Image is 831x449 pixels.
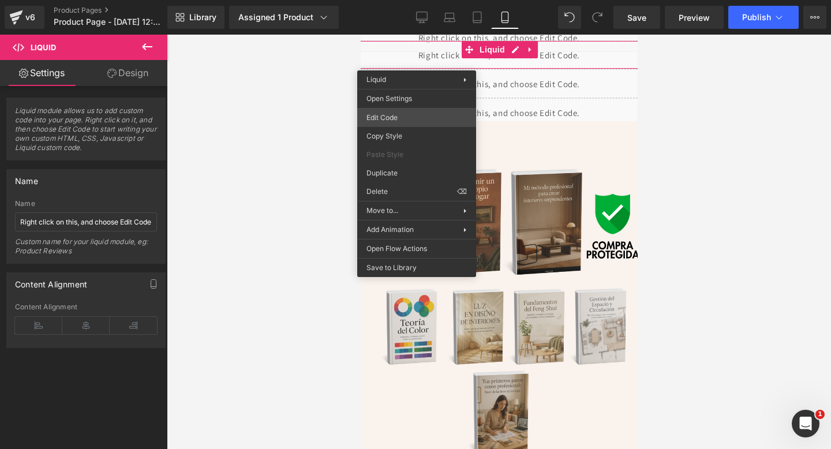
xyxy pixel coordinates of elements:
div: Name [15,200,157,208]
span: Library [189,12,216,23]
span: Preview [679,12,710,24]
div: v6 [23,10,38,25]
span: Save [627,12,646,24]
button: Redo [586,6,609,29]
a: Expand / Collapse [162,6,177,24]
span: Liquid [366,75,386,84]
button: Publish [728,6,799,29]
a: Desktop [408,6,436,29]
span: Copy Style [366,131,467,141]
span: Publish [742,13,771,22]
a: Design [86,60,170,86]
span: Open Settings [366,93,467,104]
span: Move to... [366,205,463,216]
span: Liquid module allows us to add custom code into your page. Right click on it, and then choose Edi... [15,106,157,160]
button: Undo [558,6,581,29]
span: 1 [815,410,825,419]
div: Content Alignment [15,273,87,289]
div: Custom name for your liquid module, eg: Product Reviews [15,237,157,263]
iframe: Intercom live chat [792,410,819,437]
span: Liquid [116,6,147,24]
span: ⌫ [457,186,467,197]
div: Name [15,170,38,186]
a: Laptop [436,6,463,29]
span: Delete [366,186,457,197]
a: v6 [5,6,44,29]
span: Duplicate [366,168,467,178]
span: Add Animation [366,224,463,235]
button: More [803,6,826,29]
a: Mobile [491,6,519,29]
div: Content Alignment [15,303,157,311]
a: Preview [665,6,724,29]
a: Tablet [463,6,491,29]
span: Save to Library [366,263,467,273]
span: Open Flow Actions [366,244,467,254]
span: Liquid [31,43,56,52]
div: Assigned 1 Product [238,12,330,23]
span: Edit Code [366,113,467,123]
span: Paste Style [366,149,467,160]
span: Product Page - [DATE] 12:33:29 [54,17,164,27]
a: Product Pages [54,6,186,15]
a: New Library [167,6,224,29]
